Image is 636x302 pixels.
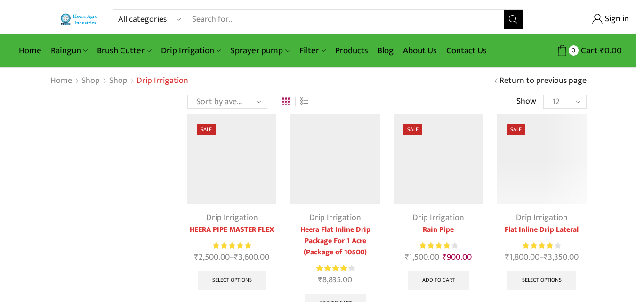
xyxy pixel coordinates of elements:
input: Search for... [187,10,503,29]
img: Heera Rain Pipe [394,114,483,204]
a: Contact Us [442,40,491,62]
h1: Drip Irrigation [137,76,188,86]
a: Raingun [46,40,92,62]
select: Shop order [187,95,267,109]
span: 0 [569,45,579,55]
img: Flat Inline [290,114,379,204]
div: Rated 4.21 out of 5 [316,263,354,273]
a: Drip Irrigation [412,211,464,225]
button: Search button [504,10,523,29]
span: Sale [403,124,422,135]
a: Brush Cutter [92,40,156,62]
span: ₹ [600,43,604,58]
span: – [187,251,276,264]
a: Drip Irrigation [206,211,258,225]
span: ₹ [194,250,199,264]
a: Filter [295,40,330,62]
a: Home [50,75,72,87]
bdi: 0.00 [600,43,622,58]
span: ₹ [318,273,322,287]
a: Rain Pipe [394,224,483,236]
div: Rated 5.00 out of 5 [213,241,251,251]
span: Sign in [603,13,629,25]
a: Shop [81,75,100,87]
bdi: 900.00 [443,250,472,264]
span: ₹ [234,250,238,264]
bdi: 8,835.00 [318,273,352,287]
a: Select options for “HEERA PIPE MASTER FLEX” [198,271,266,290]
div: Rated 4.13 out of 5 [419,241,458,251]
span: Rated out of 5 [213,241,251,251]
span: Sale [197,124,216,135]
a: Home [14,40,46,62]
a: About Us [398,40,442,62]
a: HEERA PIPE MASTER FLEX [187,224,276,236]
a: Drip Irrigation [309,211,361,225]
span: Cart [579,44,597,57]
bdi: 1,500.00 [405,250,439,264]
a: Heera Flat Inline Drip Package For 1 Acre (Package of 10500) [290,224,379,258]
img: Heera Gold Krushi Pipe Black [187,114,276,204]
span: Rated out of 5 [316,263,348,273]
bdi: 2,500.00 [194,250,230,264]
a: Products [330,40,373,62]
a: Shop [109,75,128,87]
nav: Breadcrumb [50,75,188,87]
a: Sign in [537,11,629,28]
a: Sprayer pump [225,40,294,62]
a: Drip Irrigation [156,40,225,62]
span: ₹ [443,250,447,264]
bdi: 3,600.00 [234,250,269,264]
span: Sale [507,124,525,135]
a: Add to cart: “Rain Pipe” [408,271,469,290]
a: Return to previous page [499,75,587,87]
a: 0 Cart ₹0.00 [532,42,622,59]
span: ₹ [405,250,409,264]
a: Blog [373,40,398,62]
span: Rated out of 5 [419,241,451,251]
